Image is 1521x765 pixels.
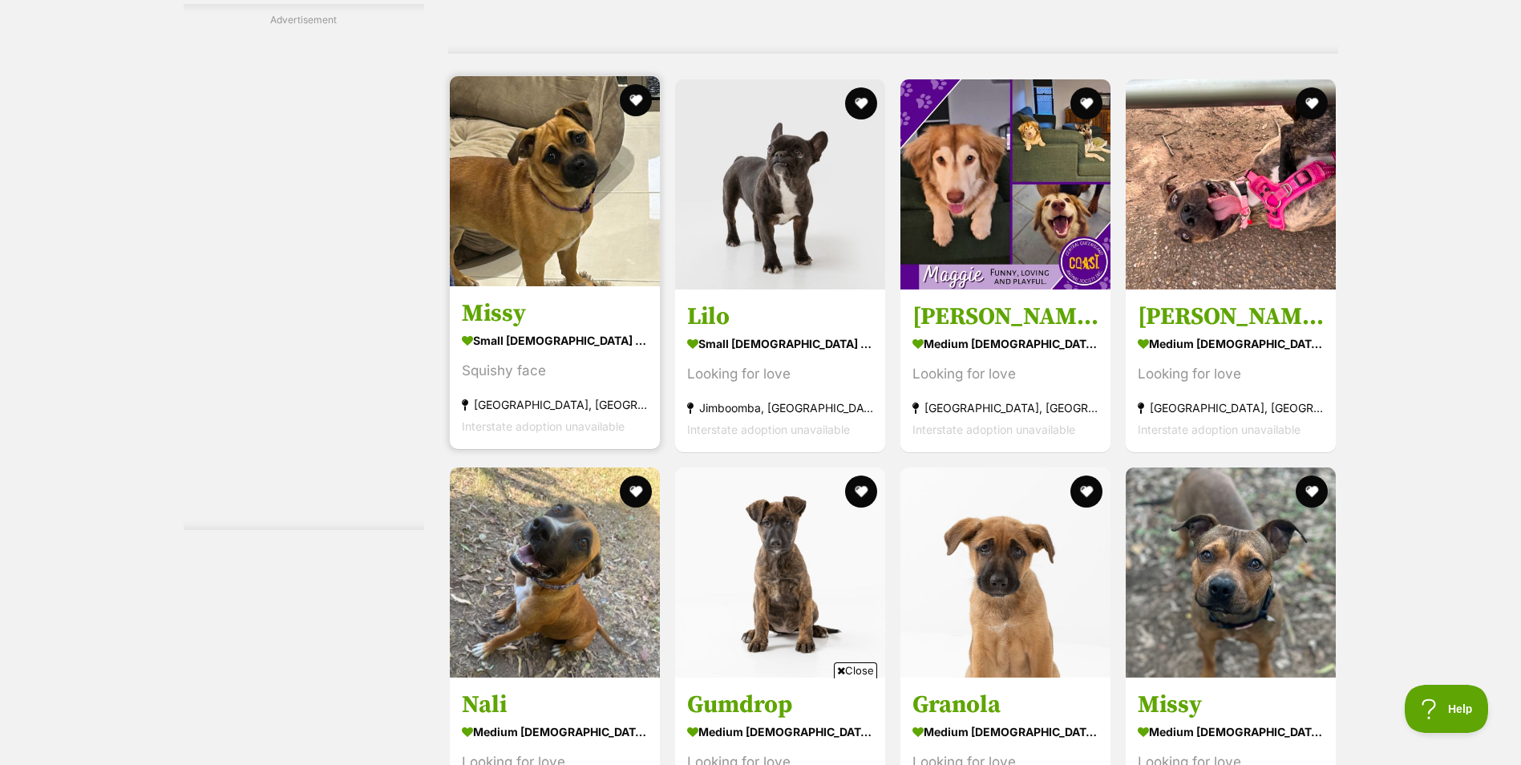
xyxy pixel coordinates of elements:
[462,419,625,433] span: Interstate adoption unavailable
[834,662,877,678] span: Close
[1138,423,1301,436] span: Interstate adoption unavailable
[687,423,850,436] span: Interstate adoption unavailable
[845,87,877,119] button: favourite
[1138,332,1324,355] strong: medium [DEMOGRAPHIC_DATA] Dog
[1138,397,1324,419] strong: [GEOGRAPHIC_DATA], [GEOGRAPHIC_DATA]
[184,34,424,515] iframe: Advertisement
[462,360,648,382] div: Squishy face
[450,76,660,286] img: Missy - Pug x Jack Russell Terrier Dog
[1126,79,1336,289] img: Porter - Boxer Dog
[687,332,873,355] strong: small [DEMOGRAPHIC_DATA] Dog
[462,298,648,329] h3: Missy
[912,397,1098,419] strong: [GEOGRAPHIC_DATA], [GEOGRAPHIC_DATA]
[620,476,652,508] button: favourite
[845,476,877,508] button: favourite
[450,286,660,449] a: Missy small [DEMOGRAPHIC_DATA] Dog Squishy face [GEOGRAPHIC_DATA], [GEOGRAPHIC_DATA] Interstate a...
[687,397,873,419] strong: Jimboomba, [GEOGRAPHIC_DATA]
[1138,302,1324,332] h3: [PERSON_NAME]
[1405,685,1489,733] iframe: Help Scout Beacon - Open
[462,690,648,720] h3: Nali
[1138,690,1324,720] h3: Missy
[675,289,885,452] a: Lilo small [DEMOGRAPHIC_DATA] Dog Looking for love Jimboomba, [GEOGRAPHIC_DATA] Interstate adopti...
[1296,476,1329,508] button: favourite
[469,685,1053,757] iframe: Advertisement
[462,329,648,352] strong: small [DEMOGRAPHIC_DATA] Dog
[900,467,1110,678] img: Granola - German Shepherd Dog
[1126,467,1336,678] img: Missy - English Staffordshire Bull Terrier Dog
[1070,87,1102,119] button: favourite
[1296,87,1329,119] button: favourite
[912,332,1098,355] strong: medium [DEMOGRAPHIC_DATA] Dog
[1126,289,1336,452] a: [PERSON_NAME] medium [DEMOGRAPHIC_DATA] Dog Looking for love [GEOGRAPHIC_DATA], [GEOGRAPHIC_DATA]...
[675,467,885,678] img: Gumdrop - German Shepherd Dog
[1138,720,1324,743] strong: medium [DEMOGRAPHIC_DATA] Dog
[1138,363,1324,385] div: Looking for love
[912,363,1098,385] div: Looking for love
[912,302,1098,332] h3: [PERSON_NAME]
[900,79,1110,289] img: Maggie - Alaskan Malamute x Dachshund Dog
[687,302,873,332] h3: Lilo
[462,394,648,415] strong: [GEOGRAPHIC_DATA], [GEOGRAPHIC_DATA]
[1070,476,1102,508] button: favourite
[184,4,424,531] div: Advertisement
[450,467,660,678] img: Nali - Mastiff x Staffordshire Bull Terrier Dog
[912,423,1075,436] span: Interstate adoption unavailable
[462,720,648,743] strong: medium [DEMOGRAPHIC_DATA] Dog
[620,84,652,116] button: favourite
[900,289,1110,452] a: [PERSON_NAME] medium [DEMOGRAPHIC_DATA] Dog Looking for love [GEOGRAPHIC_DATA], [GEOGRAPHIC_DATA]...
[675,79,885,289] img: Lilo - French Bulldog
[687,363,873,385] div: Looking for love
